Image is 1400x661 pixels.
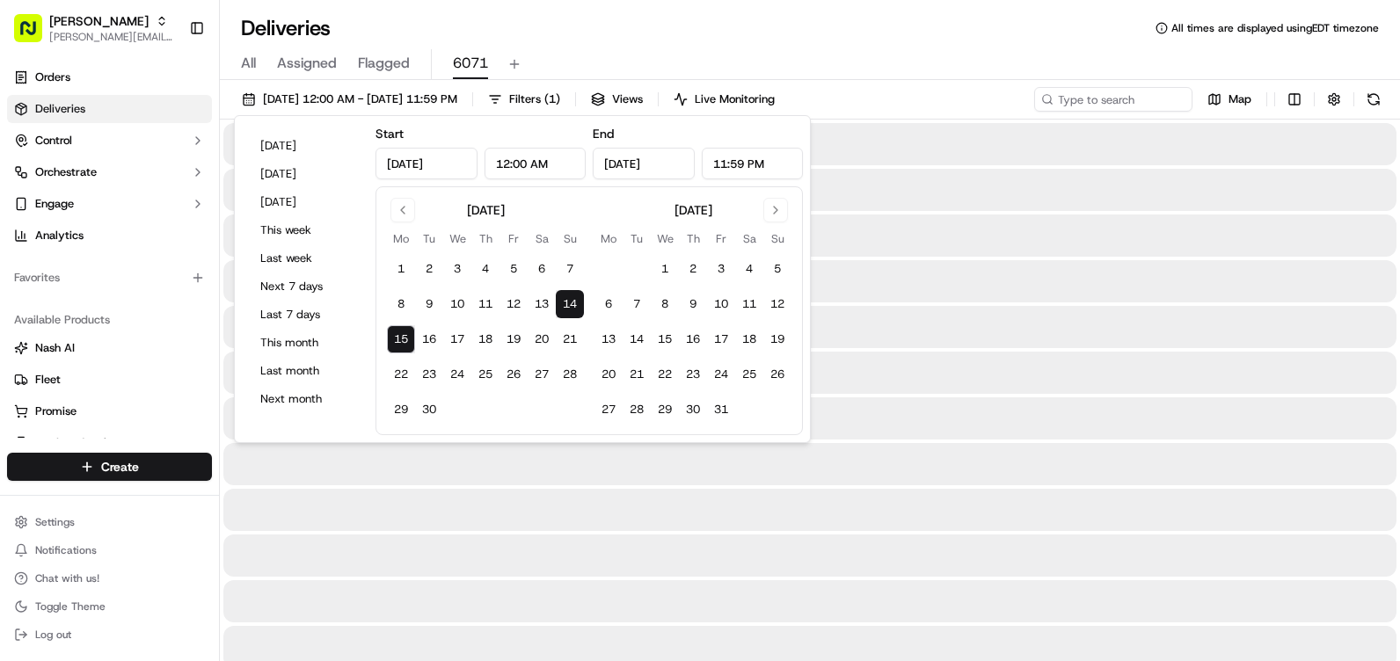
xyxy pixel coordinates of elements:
button: Go to next month [763,198,788,222]
div: We're available if you need us! [60,185,222,200]
span: Filters [509,91,560,107]
th: Sunday [556,229,584,248]
button: Next 7 days [252,274,358,299]
span: Chat with us! [35,571,99,585]
button: [DATE] [252,190,358,214]
h1: Deliveries [241,14,331,42]
button: 27 [594,396,623,424]
img: Nash [18,18,53,53]
span: Knowledge Base [35,255,135,272]
button: 21 [556,325,584,353]
span: Product Catalog [35,435,120,451]
button: 17 [707,325,735,353]
button: 30 [679,396,707,424]
button: Create [7,453,212,481]
button: 31 [707,396,735,424]
button: 12 [763,290,791,318]
a: Promise [14,403,205,419]
button: Last 7 days [252,302,358,327]
a: Product Catalog [14,435,205,451]
button: Notifications [7,538,212,563]
button: 5 [499,255,528,283]
input: Date [593,148,695,179]
button: 26 [499,360,528,389]
button: 5 [763,255,791,283]
span: All [241,53,256,74]
button: 3 [443,255,471,283]
span: Engage [35,196,74,212]
th: Tuesday [623,229,651,248]
input: Got a question? Start typing here... [46,113,317,132]
label: End [593,126,614,142]
button: This month [252,330,358,355]
button: 9 [679,290,707,318]
button: 30 [415,396,443,424]
button: [PERSON_NAME][EMAIL_ADDRESS][DOMAIN_NAME] [49,30,175,44]
button: 26 [763,360,791,389]
button: Log out [7,622,212,647]
button: Last week [252,246,358,271]
button: Start new chat [299,173,320,194]
button: Live Monitoring [666,87,783,112]
button: Map [1199,87,1259,112]
button: [PERSON_NAME][PERSON_NAME][EMAIL_ADDRESS][DOMAIN_NAME] [7,7,182,49]
span: Live Monitoring [695,91,775,107]
span: Notifications [35,543,97,557]
button: Toggle Theme [7,594,212,619]
th: Saturday [735,229,763,248]
th: Saturday [528,229,556,248]
button: 10 [443,290,471,318]
span: Control [35,133,72,149]
button: 2 [679,255,707,283]
button: 28 [623,396,651,424]
button: 19 [763,325,791,353]
span: Log out [35,628,71,642]
input: Date [376,148,478,179]
button: 11 [471,290,499,318]
div: 📗 [18,257,32,271]
button: Last month [252,359,358,383]
button: 15 [651,325,679,353]
span: API Documentation [166,255,282,272]
th: Monday [387,229,415,248]
p: Welcome 👋 [18,70,320,98]
button: Views [583,87,651,112]
button: 29 [651,396,679,424]
th: Sunday [763,229,791,248]
a: Powered byPylon [124,297,213,311]
span: Assigned [277,53,337,74]
button: 6 [528,255,556,283]
a: Nash AI [14,340,205,356]
span: Deliveries [35,101,85,117]
span: ( 1 ) [544,91,560,107]
button: 23 [415,360,443,389]
button: 3 [707,255,735,283]
th: Thursday [679,229,707,248]
button: 22 [387,360,415,389]
span: All times are displayed using EDT timezone [1171,21,1379,35]
button: Go to previous month [390,198,415,222]
button: 7 [623,290,651,318]
button: 18 [471,325,499,353]
button: 20 [594,360,623,389]
button: 2 [415,255,443,283]
button: 22 [651,360,679,389]
button: 23 [679,360,707,389]
a: 💻API Documentation [142,248,289,280]
span: Settings [35,515,75,529]
button: 27 [528,360,556,389]
button: 10 [707,290,735,318]
th: Wednesday [443,229,471,248]
span: Orders [35,69,70,85]
button: 8 [651,290,679,318]
button: Product Catalog [7,429,212,457]
div: [DATE] [467,201,505,219]
span: Promise [35,403,77,419]
button: 6 [594,290,623,318]
button: 25 [471,360,499,389]
button: 13 [594,325,623,353]
a: Orders [7,63,212,91]
th: Friday [499,229,528,248]
button: 28 [556,360,584,389]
